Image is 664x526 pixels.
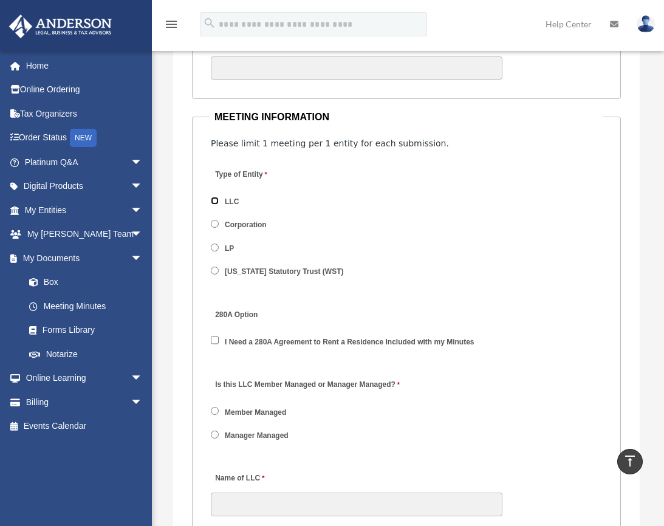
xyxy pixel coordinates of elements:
[17,342,161,366] a: Notarize
[211,377,403,394] label: Is this LLC Member Managed or Manager Managed?
[617,449,643,474] a: vertical_align_top
[221,407,291,418] label: Member Managed
[164,17,179,32] i: menu
[221,267,348,278] label: [US_STATE] Statutory Trust (WST)
[637,15,655,33] img: User Pic
[17,294,155,318] a: Meeting Minutes
[17,270,161,295] a: Box
[9,78,161,102] a: Online Ordering
[17,318,161,343] a: Forms Library
[9,390,161,414] a: Billingarrow_drop_down
[221,243,239,254] label: LP
[9,126,161,151] a: Order StatusNEW
[9,150,161,174] a: Platinum Q&Aarrow_drop_down
[70,129,97,147] div: NEW
[131,390,155,415] span: arrow_drop_down
[131,198,155,223] span: arrow_drop_down
[9,414,161,439] a: Events Calendar
[210,109,603,126] legend: MEETING INFORMATION
[131,150,155,175] span: arrow_drop_down
[164,21,179,32] a: menu
[211,471,267,487] label: Name of LLC
[9,246,161,270] a: My Documentsarrow_drop_down
[9,174,161,199] a: Digital Productsarrow_drop_down
[5,15,115,38] img: Anderson Advisors Platinum Portal
[9,222,161,247] a: My [PERSON_NAME] Teamarrow_drop_down
[9,366,161,391] a: Online Learningarrow_drop_down
[211,307,326,323] label: 280A Option
[9,53,161,78] a: Home
[131,246,155,271] span: arrow_drop_down
[211,166,326,183] label: Type of Entity
[211,138,449,148] span: Please limit 1 meeting per 1 entity for each submission.
[131,174,155,199] span: arrow_drop_down
[221,431,293,442] label: Manager Managed
[131,366,155,391] span: arrow_drop_down
[221,220,271,231] label: Corporation
[131,222,155,247] span: arrow_drop_down
[221,336,479,347] label: I Need a 280A Agreement to Rent a Residence Included with my Minutes
[221,197,244,208] label: LLC
[203,16,216,30] i: search
[623,454,637,468] i: vertical_align_top
[9,101,161,126] a: Tax Organizers
[9,198,161,222] a: My Entitiesarrow_drop_down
